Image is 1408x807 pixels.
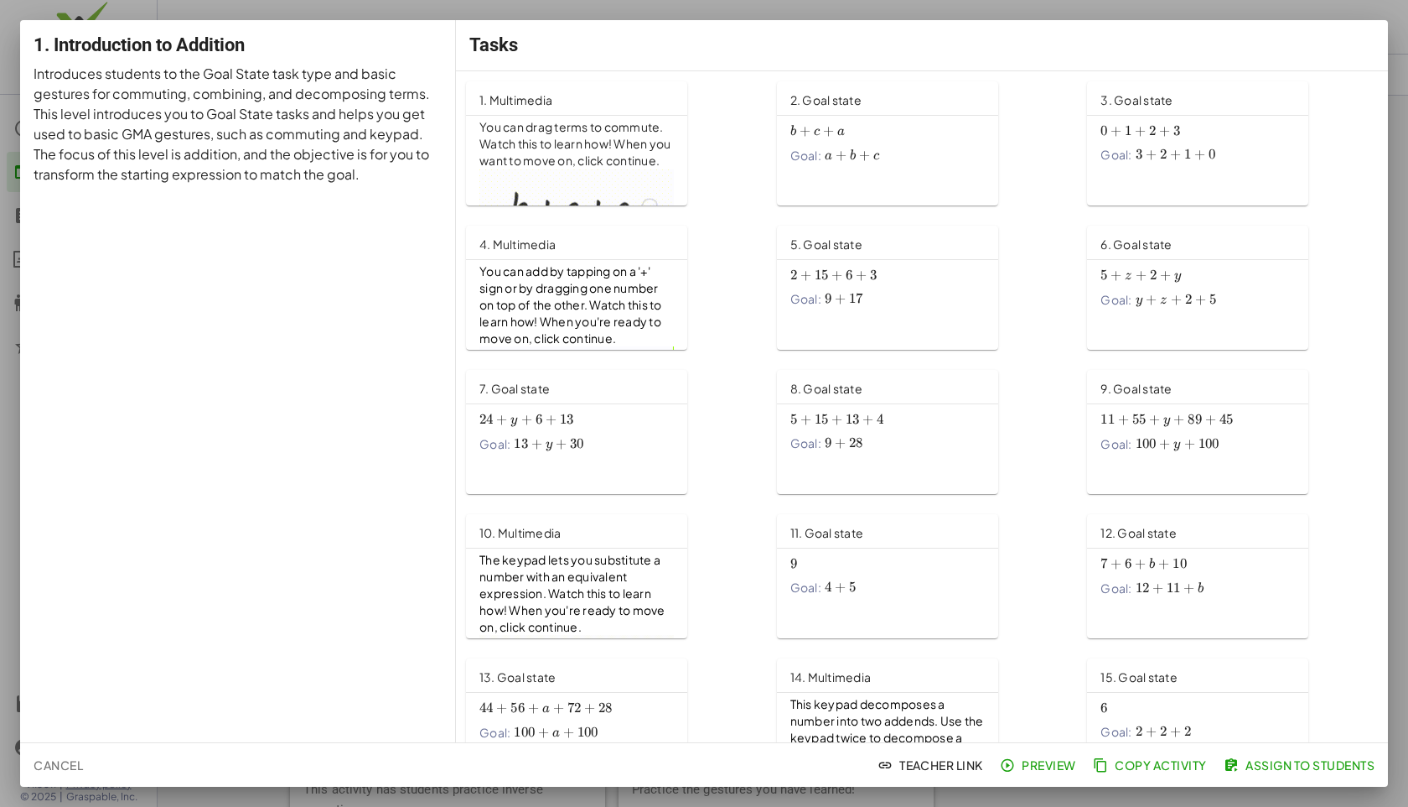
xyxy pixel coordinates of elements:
[1170,723,1181,740] span: +
[34,104,443,185] p: This level introduces you to Goal State tasks and helps you get used to basic GMA gestures, such ...
[1220,750,1381,780] button: Assign to Students
[1118,411,1129,428] span: +
[1173,438,1180,451] span: y
[1136,294,1142,307] span: y
[456,20,1388,70] div: Tasks
[577,724,598,741] span: 100
[1100,525,1177,540] span: 12. Goal state
[546,438,552,451] span: y
[815,411,829,428] span: 15
[837,125,845,138] span: a
[479,169,674,243] img: 56cf5447296759071fcc2ff51039f268eea200ea748524efec10c15285825acf.gif
[777,226,1068,350] a: 5. Goal stateGoal:
[846,267,852,284] span: 6
[790,267,797,284] span: 2
[563,724,574,741] span: +
[835,579,846,596] span: +
[466,370,757,494] a: 7. Goal stateGoal:
[1160,723,1167,740] span: 2
[479,669,556,685] span: 13. Goal state
[510,414,517,427] span: y
[800,122,810,139] span: +
[1135,555,1146,572] span: +
[1100,92,1172,107] span: 3. Goal state
[1125,122,1131,139] span: 1
[1227,758,1374,773] span: Assign to Students
[1100,267,1107,284] span: 5
[1184,435,1195,452] span: +
[466,81,757,206] a: 1. MultimediaYou can drag terms to commute. Watch this to learn how! When you want to move on, cl...
[1110,122,1121,139] span: +
[479,263,664,346] span: You can add by tapping on a '+' sign or by dragging one number on top of the other. Watch this to...
[1149,558,1155,571] span: b
[556,435,567,452] span: +
[1160,294,1167,307] span: z
[34,758,83,773] span: Cancel
[531,435,542,452] span: +
[814,125,820,138] span: c
[1087,370,1378,494] a: 9. Goal stateGoal:
[1171,291,1182,308] span: +
[790,669,872,685] span: 14. Multimedia
[825,579,831,596] span: 4
[479,237,556,252] span: 4. Multimedia
[1100,237,1172,252] span: 6. Goal state
[1188,411,1202,428] span: 89
[790,696,986,794] span: This keypad decomposes a number into two addends. Use the keypad twice to decompose a number into...
[862,411,873,428] span: +
[777,514,1068,638] a: 11. Goal stateGoal:
[1184,723,1191,740] span: 2
[1160,267,1171,284] span: +
[466,659,757,783] a: 13. Goal stateGoal:
[790,579,821,596] span: Goal:
[790,435,821,451] span: Goal:
[514,724,535,741] span: 100
[567,700,582,716] span: 72
[856,267,867,284] span: +
[479,381,550,396] span: 7. Goal state
[552,726,560,740] span: a
[1158,555,1169,572] span: +
[790,92,862,107] span: 2. Goal state
[1173,122,1180,139] span: 3
[1167,580,1181,596] span: 11
[815,267,829,284] span: 15
[800,411,811,428] span: +
[873,149,879,163] span: c
[1209,291,1216,308] span: 5
[1185,291,1192,308] span: 2
[1184,146,1191,163] span: 1
[1100,555,1107,572] span: 7
[831,411,842,428] span: +
[27,750,90,780] button: Cancel
[521,411,532,428] span: +
[1160,146,1167,163] span: 2
[825,290,831,307] span: 9
[1100,669,1178,685] span: 15. Goal state
[1159,435,1170,452] span: +
[1136,723,1142,740] span: 2
[546,411,556,428] span: +
[1150,267,1157,284] span: 2
[1110,555,1121,572] span: +
[1173,411,1184,428] span: +
[996,750,1083,780] a: Preview
[1149,122,1156,139] span: 2
[466,226,757,350] a: 4. MultimediaYou can add by tapping on a '+' sign or by dragging one number on top of the other. ...
[1194,146,1205,163] span: +
[1136,580,1150,596] span: 12
[1170,146,1181,163] span: +
[790,525,864,540] span: 11. Goal state
[1174,269,1181,283] span: y
[1125,555,1131,572] span: 6
[496,411,507,428] span: +
[790,125,796,138] span: b
[790,381,862,396] span: 8. Goal state
[790,411,797,428] span: 5
[1100,381,1172,396] span: 9. Goal state
[496,700,507,716] span: +
[570,435,584,452] span: 30
[1198,582,1204,596] span: b
[479,700,494,716] span: 44
[1159,122,1170,139] span: +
